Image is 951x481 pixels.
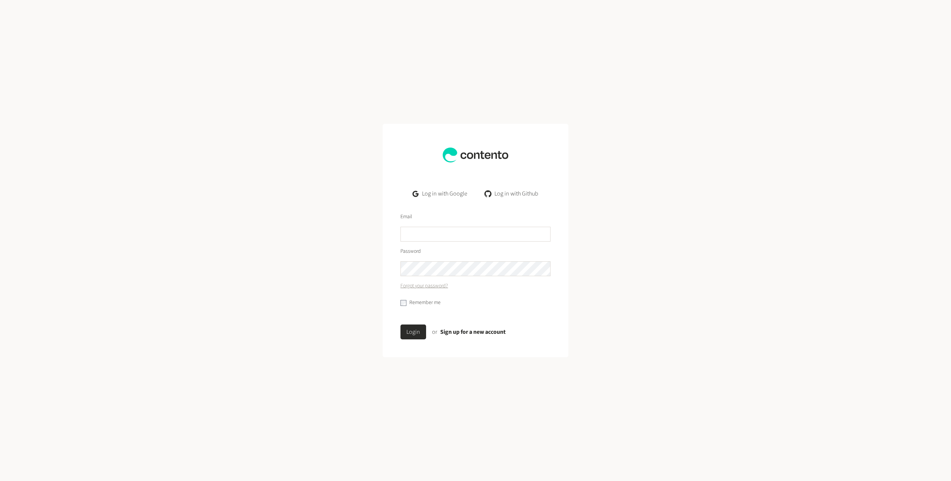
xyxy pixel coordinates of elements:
[440,328,506,336] a: Sign up for a new account
[400,213,412,221] label: Email
[400,248,421,255] label: Password
[407,186,473,201] a: Log in with Google
[479,186,544,201] a: Log in with Github
[400,282,448,290] a: Forgot your password?
[432,328,437,336] span: or
[400,325,426,339] button: Login
[409,299,441,307] label: Remember me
